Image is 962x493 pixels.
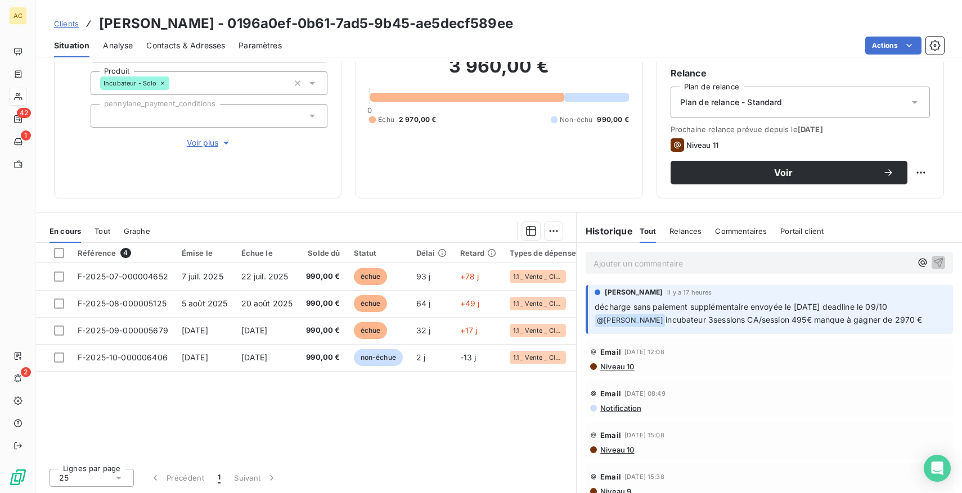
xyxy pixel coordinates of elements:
[416,298,431,308] span: 64 j
[369,55,628,89] h2: 3 960,00 €
[378,115,394,125] span: Échu
[354,268,388,285] span: échue
[187,137,232,148] span: Voir plus
[227,466,284,490] button: Suivant
[513,300,563,307] span: 1.1 _ Vente _ Clients
[671,161,907,184] button: Voir
[100,111,109,121] input: Ajouter une valeur
[560,115,592,125] span: Non-échu
[306,352,340,363] span: 990,00 €
[367,106,372,115] span: 0
[241,248,293,257] div: Échue le
[50,227,81,236] span: En cours
[416,248,447,257] div: Délai
[143,466,211,490] button: Précédent
[9,468,27,486] img: Logo LeanPay
[54,18,79,29] a: Clients
[146,40,225,51] span: Contacts & Adresses
[241,352,268,362] span: [DATE]
[600,347,621,356] span: Email
[182,325,208,335] span: [DATE]
[104,80,157,87] span: Incubateur - Solo
[600,389,621,398] span: Email
[605,287,663,297] span: [PERSON_NAME]
[460,325,478,335] span: +17 j
[9,7,27,25] div: AC
[624,473,664,480] span: [DATE] 15:38
[640,227,657,236] span: Tout
[416,352,425,362] span: 2 j
[120,248,131,258] span: 4
[865,37,921,55] button: Actions
[577,224,633,238] h6: Historique
[666,315,922,324] span: incubateur 3sessions CA/session 495€ manque à gagner de 2970 €
[595,314,665,327] span: @ [PERSON_NAME]
[78,352,168,362] span: F-2025-10-000006406
[460,298,480,308] span: +49 j
[460,352,476,362] span: -13 j
[241,325,268,335] span: [DATE]
[600,472,621,481] span: Email
[798,125,823,134] span: [DATE]
[91,137,327,149] button: Voir plus
[182,248,228,257] div: Émise le
[595,302,887,311] span: décharge sans paiement supplémentaire envoyée le [DATE] deadline le 09/10
[124,227,150,236] span: Graphe
[306,248,340,257] div: Solde dû
[416,325,431,335] span: 32 j
[59,472,69,483] span: 25
[715,227,767,236] span: Commentaires
[182,352,208,362] span: [DATE]
[78,325,168,335] span: F-2025-09-000005679
[169,78,178,88] input: Ajouter une valeur
[599,362,634,371] span: Niveau 10
[78,248,168,258] div: Référence
[600,431,621,440] span: Email
[671,125,930,134] span: Prochaine relance prévue depuis le
[460,272,479,281] span: +78 j
[924,455,951,482] div: Open Intercom Messenger
[21,367,31,377] span: 2
[218,472,221,483] span: 1
[99,13,513,34] h3: [PERSON_NAME] - 0196a0ef-0b61-7ad5-9b45-ae5decf589ee
[667,289,712,296] span: il y a 17 heures
[211,466,227,490] button: 1
[21,130,31,141] span: 1
[624,390,666,397] span: [DATE] 08:49
[669,227,702,236] span: Relances
[241,298,293,308] span: 20 août 2025
[354,248,403,257] div: Statut
[684,168,883,177] span: Voir
[239,40,282,51] span: Paramètres
[95,227,110,236] span: Tout
[686,141,718,150] span: Niveau 11
[513,327,563,334] span: 1.1 _ Vente _ Clients
[78,272,168,281] span: F-2025-07-000004652
[671,66,930,80] h6: Relance
[599,404,641,413] span: Notification
[597,115,628,125] span: 990,00 €
[354,295,388,312] span: échue
[354,349,403,366] span: non-échue
[103,40,133,51] span: Analyse
[780,227,824,236] span: Portail client
[460,248,496,257] div: Retard
[182,298,228,308] span: 5 août 2025
[599,445,634,454] span: Niveau 10
[306,271,340,282] span: 990,00 €
[182,272,223,281] span: 7 juil. 2025
[306,325,340,336] span: 990,00 €
[513,273,563,280] span: 1.1 _ Vente _ Clients
[624,349,664,355] span: [DATE] 12:08
[54,19,79,28] span: Clients
[680,97,783,108] span: Plan de relance - Standard
[624,432,664,438] span: [DATE] 15:08
[510,248,617,257] div: Types de dépenses / revenus
[354,322,388,339] span: échue
[416,272,431,281] span: 93 j
[54,40,89,51] span: Situation
[513,354,563,361] span: 1.1 _ Vente _ Clients
[78,298,167,308] span: F-2025-08-000005125
[241,272,289,281] span: 22 juil. 2025
[399,115,437,125] span: 2 970,00 €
